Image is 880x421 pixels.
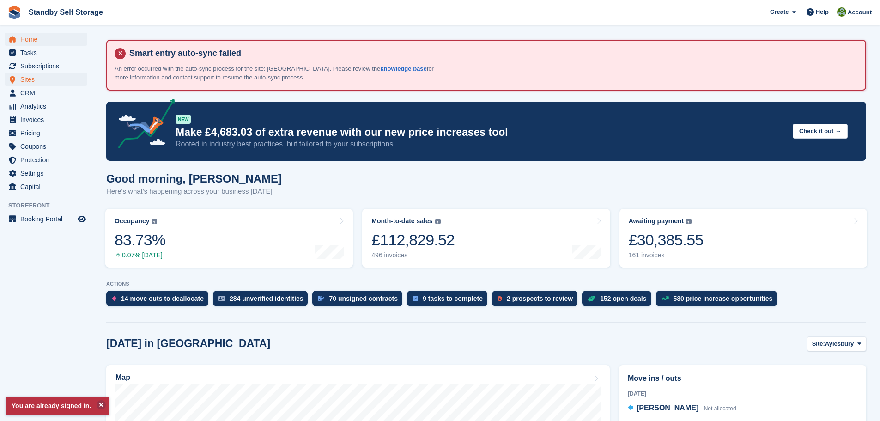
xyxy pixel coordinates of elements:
a: 14 move outs to deallocate [106,291,213,311]
div: £112,829.52 [371,231,455,250]
div: 9 tasks to complete [423,295,483,302]
span: [PERSON_NAME] [637,404,698,412]
div: 14 move outs to deallocate [121,295,204,302]
a: menu [5,33,87,46]
p: Make £4,683.03 of extra revenue with our new price increases tool [176,126,785,139]
a: knowledge base [380,65,426,72]
span: Not allocated [704,405,736,412]
span: Invoices [20,113,76,126]
h4: Smart entry auto-sync failed [126,48,858,59]
a: 530 price increase opportunities [656,291,782,311]
img: move_outs_to_deallocate_icon-f764333ba52eb49d3ac5e1228854f67142a1ed5810a6f6cc68b1a99e826820c5.svg [112,296,116,301]
span: Coupons [20,140,76,153]
a: menu [5,46,87,59]
span: Subscriptions [20,60,76,73]
div: Awaiting payment [629,217,684,225]
img: task-75834270c22a3079a89374b754ae025e5fb1db73e45f91037f5363f120a921f8.svg [413,296,418,301]
span: Aylesbury [825,339,854,348]
a: Awaiting payment £30,385.55 161 invoices [619,209,867,268]
a: Standby Self Storage [25,5,107,20]
a: menu [5,100,87,113]
a: 284 unverified identities [213,291,313,311]
img: prospect-51fa495bee0391a8d652442698ab0144808aea92771e9ea1ae160a38d050c398.svg [498,296,502,301]
div: [DATE] [628,390,857,398]
div: 284 unverified identities [230,295,303,302]
div: 0.07% [DATE] [115,251,165,259]
img: contract_signature_icon-13c848040528278c33f63329250d36e43548de30e8caae1d1a13099fd9432cc5.svg [318,296,324,301]
div: 161 invoices [629,251,704,259]
a: menu [5,73,87,86]
a: 9 tasks to complete [407,291,492,311]
span: Analytics [20,100,76,113]
div: Month-to-date sales [371,217,432,225]
a: menu [5,213,87,226]
button: Site: Aylesbury [807,336,866,352]
h2: [DATE] in [GEOGRAPHIC_DATA] [106,337,270,350]
a: menu [5,60,87,73]
a: menu [5,113,87,126]
a: menu [5,167,87,180]
img: stora-icon-8386f47178a22dfd0bd8f6a31ec36ba5ce8667c1dd55bd0f319d3a0aa187defe.svg [7,6,21,19]
img: price_increase_opportunities-93ffe204e8149a01c8c9dc8f82e8f89637d9d84a8eef4429ea346261dce0b2c0.svg [662,296,669,300]
span: Help [816,7,829,17]
h1: Good morning, [PERSON_NAME] [106,172,282,185]
img: Steve Hambridge [837,7,846,17]
span: Pricing [20,127,76,140]
span: Tasks [20,46,76,59]
a: menu [5,140,87,153]
img: price-adjustments-announcement-icon-8257ccfd72463d97f412b2fc003d46551f7dbcb40ab6d574587a9cd5c0d94... [110,99,175,152]
div: 496 invoices [371,251,455,259]
p: You are already signed in. [6,397,109,415]
img: icon-info-grey-7440780725fd019a000dd9b08b2336e03edf1995a4989e88bcd33f0948082b44.svg [435,219,441,224]
a: menu [5,86,87,99]
span: Settings [20,167,76,180]
span: CRM [20,86,76,99]
a: Month-to-date sales £112,829.52 496 invoices [362,209,610,268]
span: Home [20,33,76,46]
p: ACTIONS [106,281,866,287]
h2: Move ins / outs [628,373,857,384]
a: Preview store [76,214,87,225]
a: menu [5,153,87,166]
a: [PERSON_NAME] Not allocated [628,403,736,415]
div: 83.73% [115,231,165,250]
a: 152 open deals [582,291,655,311]
div: 530 price increase opportunities [674,295,773,302]
img: icon-info-grey-7440780725fd019a000dd9b08b2336e03edf1995a4989e88bcd33f0948082b44.svg [686,219,692,224]
span: Site: [812,339,825,348]
span: Create [770,7,789,17]
p: Here's what's happening across your business [DATE] [106,186,282,197]
div: 2 prospects to review [507,295,573,302]
a: 2 prospects to review [492,291,582,311]
div: 152 open deals [600,295,646,302]
p: Rooted in industry best practices, but tailored to your subscriptions. [176,139,785,149]
span: Capital [20,180,76,193]
a: menu [5,127,87,140]
p: An error occurred with the auto-sync process for the site: [GEOGRAPHIC_DATA]. Please review the f... [115,64,438,82]
span: Storefront [8,201,92,210]
span: Account [848,8,872,17]
img: icon-info-grey-7440780725fd019a000dd9b08b2336e03edf1995a4989e88bcd33f0948082b44.svg [152,219,157,224]
a: menu [5,180,87,193]
a: Occupancy 83.73% 0.07% [DATE] [105,209,353,268]
div: Occupancy [115,217,149,225]
span: Booking Portal [20,213,76,226]
span: Sites [20,73,76,86]
img: deal-1b604bf984904fb50ccaf53a9ad4b4a5d6e5aea283cecdc64d6e3604feb123c2.svg [588,295,595,302]
button: Check it out → [793,124,848,139]
div: 70 unsigned contracts [329,295,398,302]
h2: Map [115,373,130,382]
span: Protection [20,153,76,166]
div: £30,385.55 [629,231,704,250]
div: NEW [176,115,191,124]
img: verify_identity-adf6edd0f0f0b5bbfe63781bf79b02c33cf7c696d77639b501bdc392416b5a36.svg [218,296,225,301]
a: 70 unsigned contracts [312,291,407,311]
